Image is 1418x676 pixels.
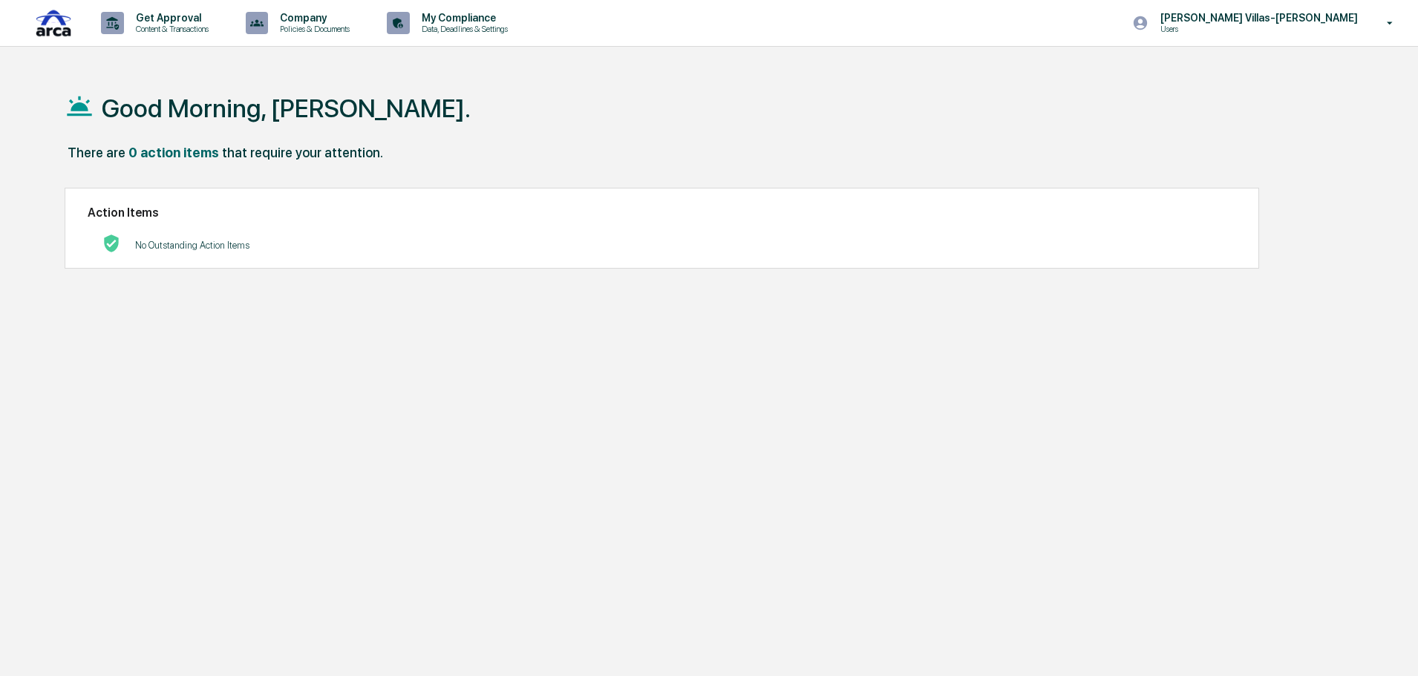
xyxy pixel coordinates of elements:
h2: Action Items [88,206,1236,220]
p: [PERSON_NAME] Villas-[PERSON_NAME] [1149,12,1365,24]
img: logo [36,7,71,40]
p: Data, Deadlines & Settings [410,24,515,34]
p: Policies & Documents [268,24,357,34]
p: Content & Transactions [124,24,216,34]
p: Company [268,12,357,24]
h1: Good Morning, [PERSON_NAME]. [102,93,471,123]
div: There are [68,145,125,160]
div: 0 action items [128,145,219,160]
p: My Compliance [410,12,515,24]
img: No Actions logo [102,234,120,252]
p: Users [1149,24,1294,34]
p: No Outstanding Action Items [135,240,249,251]
div: that require your attention. [222,145,383,160]
p: Get Approval [124,12,216,24]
